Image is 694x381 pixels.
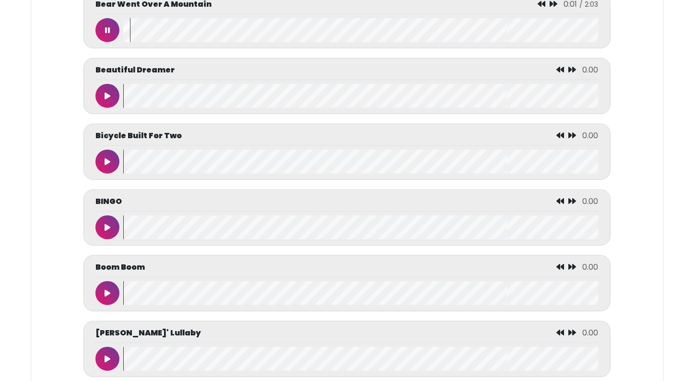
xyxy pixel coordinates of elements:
[583,130,599,141] span: 0.00
[95,196,122,207] p: BINGO
[583,196,599,207] span: 0.00
[95,327,201,339] p: [PERSON_NAME]' Lullaby
[583,327,599,338] span: 0.00
[95,130,182,142] p: Bicycle Built For Two
[95,64,175,76] p: Beautiful Dreamer
[583,64,599,75] span: 0.00
[583,262,599,273] span: 0.00
[95,262,145,273] p: Boom Boom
